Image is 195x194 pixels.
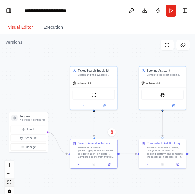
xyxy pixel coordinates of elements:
[155,162,171,167] button: No output available
[92,112,96,137] g: Edge from 92723cfc-1966-49fd-8821-39375cee0a62 to c30dbdcc-db21-45b3-ac99-f32d0a4781d0
[102,162,116,167] button: Open in side panel
[4,6,13,15] button: Show left sidebar
[163,103,184,108] button: Open in side panel
[11,143,46,151] button: Manage
[5,161,14,169] button: zoom in
[147,69,184,73] div: Booking Assistant
[78,146,115,158] div: Search for available {ticket_type} tickets for travel to {destination} on {date}. Compare options...
[171,162,185,167] button: Open in side panel
[146,82,160,85] span: gpt-4o-mini
[139,66,186,110] div: Booking AssistantComplete the ticket booking process for the selected {ticket_type} option by nav...
[25,145,36,149] span: Manage
[11,135,46,142] button: Schedule
[5,178,14,187] button: fit view
[3,21,38,34] button: Visual Editor
[180,6,190,15] button: Show right sidebar
[78,69,115,73] div: Ticket Search Specialist
[161,112,164,137] g: Edge from 5568e603-4dab-456f-80a8-9d46e78f80a9 to 887e684b-8443-4374-ba00-2e41d839227b
[78,73,115,76] div: Search and find available {ticket_type} tickets for {destination} on {date}, comparing multiple p...
[5,40,23,45] div: Version 1
[47,130,68,156] g: Edge from triggers to c30dbdcc-db21-45b3-ac99-f32d0a4781d0
[147,73,184,76] div: Complete the ticket booking process for the selected {ticket_type} option by navigating booking w...
[78,141,110,145] div: Search Available Tickets
[139,139,186,168] div: Complete Ticket BookingBased on the search results, navigate to the selected booking platform and...
[77,82,91,85] span: gpt-4o-mini
[5,169,14,178] button: zoom out
[147,146,184,158] div: Based on the search results, navigate to the selected booking platform and complete the reservati...
[27,127,34,131] span: Event
[11,126,46,133] button: Event
[92,93,96,97] img: ScrapeWebsiteTool
[120,152,137,156] g: Edge from c30dbdcc-db21-45b3-ac99-f32d0a4781d0 to 887e684b-8443-4374-ba00-2e41d839227b
[160,93,165,97] img: StagehandTool
[20,118,45,121] p: No triggers configured
[86,162,102,167] button: No output available
[38,21,68,34] button: Execution
[94,103,116,108] button: Open in side panel
[20,115,45,119] h3: Triggers
[24,7,82,14] nav: breadcrumb
[147,141,180,145] div: Complete Ticket Booking
[108,128,116,136] button: Delete node
[9,112,48,153] div: TriggersNo triggers configuredEventScheduleManage
[25,136,37,140] span: Schedule
[70,139,117,168] div: Search Available TicketsSearch for available {ticket_type} tickets for travel to {destination} on...
[70,66,117,110] div: Ticket Search SpecialistSearch and find available {ticket_type} tickets for {destination} on {dat...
